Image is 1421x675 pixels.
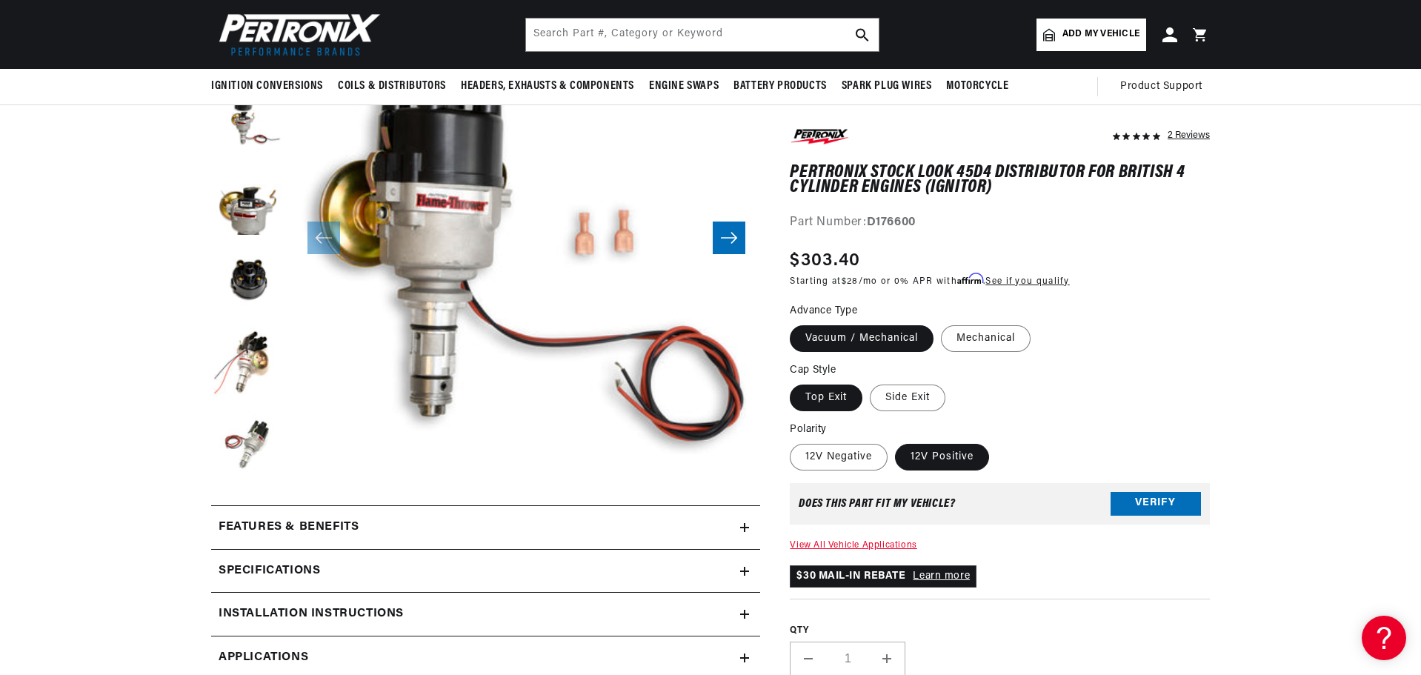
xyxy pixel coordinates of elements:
a: Learn more [913,571,970,582]
span: Motorcycle [946,79,1008,94]
h1: PerTronix Stock Look 45D4 Distributor for British 4 Cylinder Engines (Ignitor) [790,165,1210,196]
label: 12V Positive [895,444,989,470]
span: Coils & Distributors [338,79,446,94]
p: $30 MAIL-IN REBATE [790,566,976,588]
button: Slide left [307,222,340,254]
img: Pertronix [211,9,382,60]
strong: D176600 [867,217,916,229]
span: Affirm [957,273,983,285]
span: $28 [842,277,859,286]
h2: Specifications [219,562,320,581]
label: 12V Negative [790,444,888,470]
span: Applications [219,648,308,668]
span: Engine Swaps [649,79,719,94]
button: Load image 4 in gallery view [211,245,285,319]
label: Vacuum / Mechanical [790,325,934,352]
media-gallery: Gallery Viewer [211,1,760,476]
button: Verify [1111,492,1201,516]
label: Mechanical [941,325,1031,352]
span: Spark Plug Wires [842,79,932,94]
summary: Spark Plug Wires [834,69,939,104]
h2: Installation instructions [219,605,404,624]
legend: Cap Style [790,362,837,378]
label: Top Exit [790,385,862,411]
summary: Installation instructions [211,593,760,636]
div: Part Number: [790,214,1210,233]
button: Load image 6 in gallery view [211,408,285,482]
summary: Headers, Exhausts & Components [453,69,642,104]
summary: Coils & Distributors [330,69,453,104]
summary: Motorcycle [939,69,1016,104]
button: search button [846,19,879,51]
button: Load image 5 in gallery view [211,327,285,401]
p: Starting at /mo or 0% APR with . [790,274,1069,288]
span: $303.40 [790,247,860,274]
span: Headers, Exhausts & Components [461,79,634,94]
div: 2 Reviews [1168,126,1210,144]
div: Does This part fit My vehicle? [799,498,955,510]
input: Search Part #, Category or Keyword [526,19,879,51]
summary: Battery Products [726,69,834,104]
span: Ignition Conversions [211,79,323,94]
button: Load image 2 in gallery view [211,82,285,156]
a: View All Vehicle Applications [790,541,916,550]
summary: Ignition Conversions [211,69,330,104]
button: Slide right [713,222,745,254]
summary: Specifications [211,550,760,593]
label: Side Exit [870,385,945,411]
summary: Product Support [1120,69,1210,104]
a: See if you qualify - Learn more about Affirm Financing (opens in modal) [985,277,1069,286]
summary: Engine Swaps [642,69,726,104]
h2: Features & Benefits [219,518,359,537]
legend: Polarity [790,422,828,437]
legend: Advance Type [790,303,859,319]
a: Add my vehicle [1036,19,1146,51]
span: Product Support [1120,79,1202,95]
span: Add my vehicle [1062,27,1139,41]
button: Load image 3 in gallery view [211,164,285,238]
label: QTY [790,625,1210,638]
summary: Features & Benefits [211,506,760,549]
span: Battery Products [733,79,827,94]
